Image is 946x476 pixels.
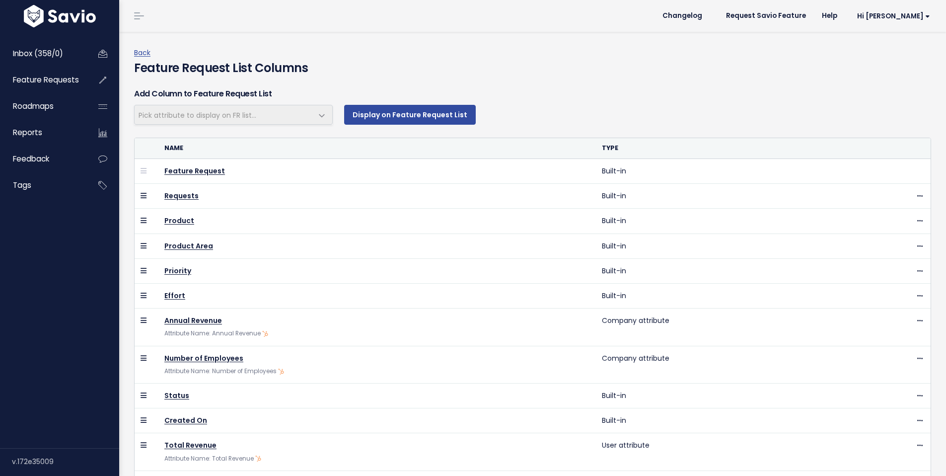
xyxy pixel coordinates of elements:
[2,69,82,91] a: Feature Requests
[13,101,54,111] span: Roadmaps
[164,291,185,301] a: Effort
[2,148,82,170] a: Feedback
[596,234,860,258] td: Built-in
[662,12,702,19] span: Changelog
[2,42,82,65] a: Inbox (358/0)
[164,367,284,375] small: Attribute Name: Number of Employees
[21,5,98,27] img: logo-white.9d6f32f41409.svg
[164,191,199,201] a: Requests
[596,346,860,383] td: Company attribute
[344,105,476,125] button: Display on Feature Request List
[164,241,213,251] a: Product Area
[164,353,243,363] a: Number of Employees
[596,408,860,433] td: Built-in
[164,266,191,276] a: Priority
[596,258,860,283] td: Built-in
[139,110,256,120] span: Pick attribute to display on FR list...
[255,456,261,462] img: hubspot-sprocket-web-color.a5df7d919a38.png
[158,138,596,159] th: Name
[13,48,63,59] span: Inbox (358/0)
[262,331,268,337] img: hubspot-sprocket-web-color.a5df7d919a38.png
[845,8,938,24] a: Hi [PERSON_NAME]
[596,284,860,309] td: Built-in
[718,8,814,23] a: Request Savio Feature
[164,440,217,450] a: Total Revenue
[13,127,42,138] span: Reports
[13,75,79,85] span: Feature Requests
[2,174,82,197] a: Tags
[134,59,931,77] h4: Feature Request List Columns
[164,415,207,425] a: Created On
[134,48,150,58] a: Back
[596,309,860,346] td: Company attribute
[596,209,860,234] td: Built-in
[164,216,194,226] a: Product
[814,8,845,23] a: Help
[164,391,189,400] a: Status
[164,316,222,325] a: Annual Revenue
[596,383,860,408] td: Built-in
[2,95,82,118] a: Roadmaps
[134,88,931,100] h6: Add Column to Feature Request List
[596,159,860,184] td: Built-in
[164,166,225,176] a: Feature Request
[164,455,261,463] small: Attribute Name: Total Revenue
[857,12,930,20] span: Hi [PERSON_NAME]
[596,138,860,159] th: Type
[13,154,49,164] span: Feedback
[596,433,860,471] td: User attribute
[2,121,82,144] a: Reports
[278,369,284,375] img: hubspot-sprocket-web-color.a5df7d919a38.png
[596,184,860,209] td: Built-in
[13,180,31,190] span: Tags
[12,449,119,475] div: v.172e35009
[164,329,268,337] small: Attribute Name: Annual Revenue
